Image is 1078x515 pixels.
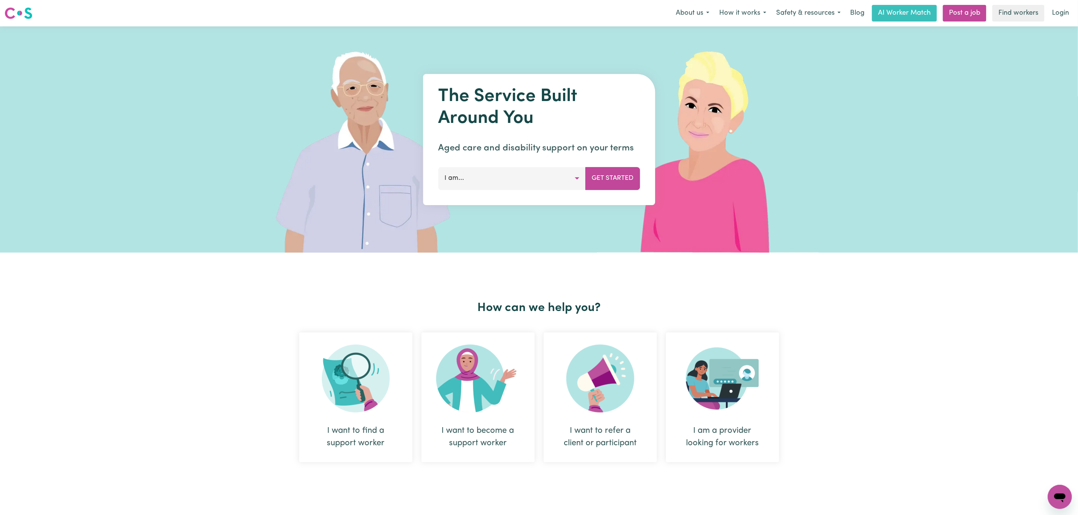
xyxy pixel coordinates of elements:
[438,167,586,190] button: I am...
[295,301,784,315] h2: How can we help you?
[436,345,520,412] img: Become Worker
[317,425,394,449] div: I want to find a support worker
[562,425,639,449] div: I want to refer a client or participant
[438,141,640,155] p: Aged care and disability support on your terms
[322,345,390,412] img: Search
[421,333,535,462] div: I want to become a support worker
[846,5,869,21] a: Blog
[671,5,714,21] button: About us
[943,5,986,21] a: Post a job
[1047,5,1073,21] a: Login
[544,333,657,462] div: I want to refer a client or participant
[1048,485,1072,509] iframe: Button to launch messaging window, conversation in progress
[686,345,759,412] img: Provider
[714,5,771,21] button: How it works
[666,333,779,462] div: I am a provider looking for workers
[992,5,1044,21] a: Find workers
[438,86,640,129] h1: The Service Built Around You
[440,425,517,449] div: I want to become a support worker
[585,167,640,190] button: Get Started
[5,5,32,22] a: Careseekers logo
[872,5,937,21] a: AI Worker Match
[684,425,761,449] div: I am a provider looking for workers
[566,345,634,412] img: Refer
[299,333,412,462] div: I want to find a support worker
[5,6,32,20] img: Careseekers logo
[771,5,846,21] button: Safety & resources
